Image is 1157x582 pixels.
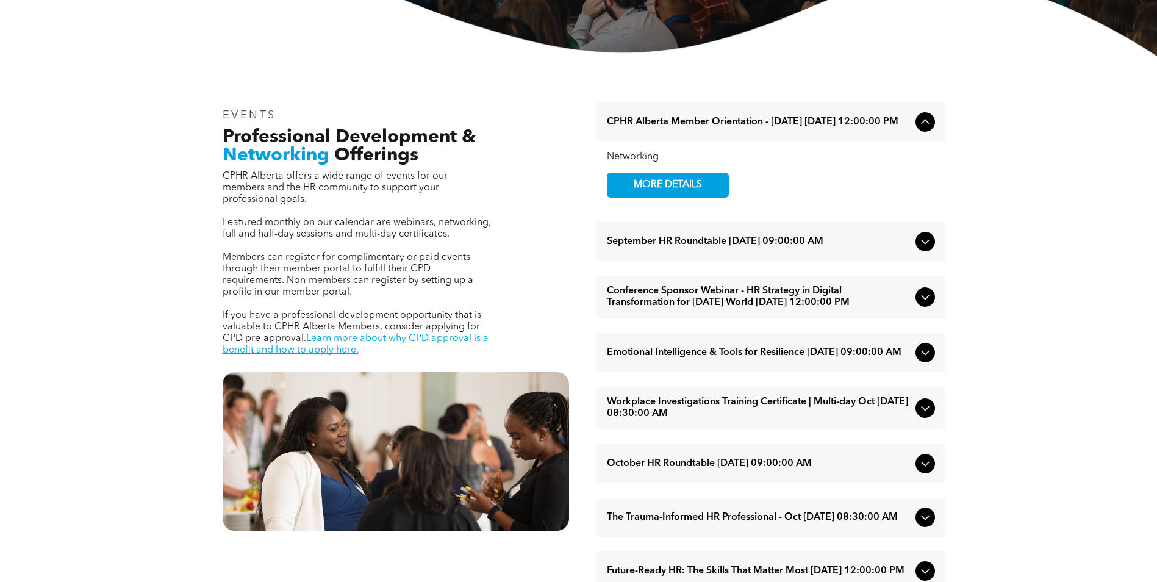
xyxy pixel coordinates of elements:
span: October HR Roundtable [DATE] 09:00:00 AM [607,458,911,470]
span: If you have a professional development opportunity that is valuable to CPHR Alberta Members, cons... [223,311,481,343]
span: Offerings [334,146,418,165]
span: Conference Sponsor Webinar - HR Strategy in Digital Transformation for [DATE] World [DATE] 12:00:... [607,286,911,309]
span: Future-Ready HR: The Skills That Matter Most [DATE] 12:00:00 PM [607,566,911,577]
span: Workplace Investigations Training Certificate | Multi-day Oct [DATE] 08:30:00 AM [607,397,911,420]
span: EVENTS [223,110,277,121]
span: The Trauma-Informed HR Professional - Oct [DATE] 08:30:00 AM [607,512,911,523]
span: Featured monthly on our calendar are webinars, networking, full and half-day sessions and multi-d... [223,218,491,239]
span: Networking [223,146,329,165]
a: MORE DETAILS [607,173,729,198]
span: MORE DETAILS [620,173,716,197]
span: CPHR Alberta offers a wide range of events for our members and the HR community to support your p... [223,171,448,204]
span: CPHR Alberta Member Orientation - [DATE] [DATE] 12:00:00 PM [607,117,911,128]
span: Professional Development & [223,128,476,146]
div: Networking [607,151,935,163]
span: Members can register for complimentary or paid events through their member portal to fulfill thei... [223,253,473,297]
a: Learn more about why CPD approval is a benefit and how to apply here. [223,334,489,355]
span: Emotional Intelligence & Tools for Resilience [DATE] 09:00:00 AM [607,347,911,359]
span: September HR Roundtable [DATE] 09:00:00 AM [607,236,911,248]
